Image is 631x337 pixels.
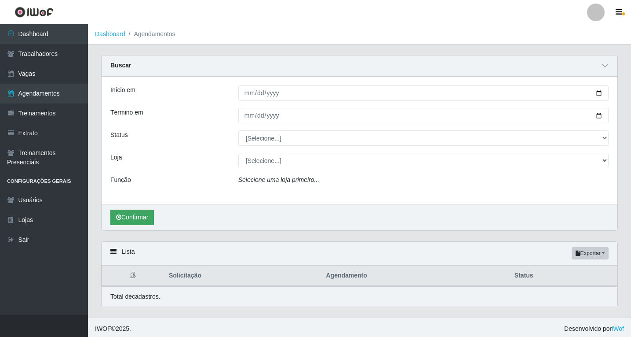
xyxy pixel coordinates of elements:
div: Lista [102,242,617,265]
p: Total de cadastros. [110,292,160,301]
label: Início em [110,85,135,95]
label: Função [110,175,131,185]
li: Agendamentos [125,30,175,39]
a: Dashboard [95,30,125,37]
input: 00/00/0000 [238,85,609,101]
a: iWof [612,325,624,332]
button: Confirmar [110,210,154,225]
th: Status [509,266,617,286]
label: Status [110,130,128,140]
span: Desenvolvido por [564,324,624,333]
th: Solicitação [164,266,321,286]
nav: breadcrumb [88,24,631,44]
label: Loja [110,153,122,162]
button: Exportar [572,247,609,259]
span: © 2025 . [95,324,131,333]
i: Selecione uma loja primeiro... [238,176,319,183]
span: IWOF [95,325,111,332]
th: Agendamento [321,266,509,286]
img: CoreUI Logo [15,7,54,18]
strong: Buscar [110,62,131,69]
input: 00/00/0000 [238,108,609,123]
label: Término em [110,108,143,117]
